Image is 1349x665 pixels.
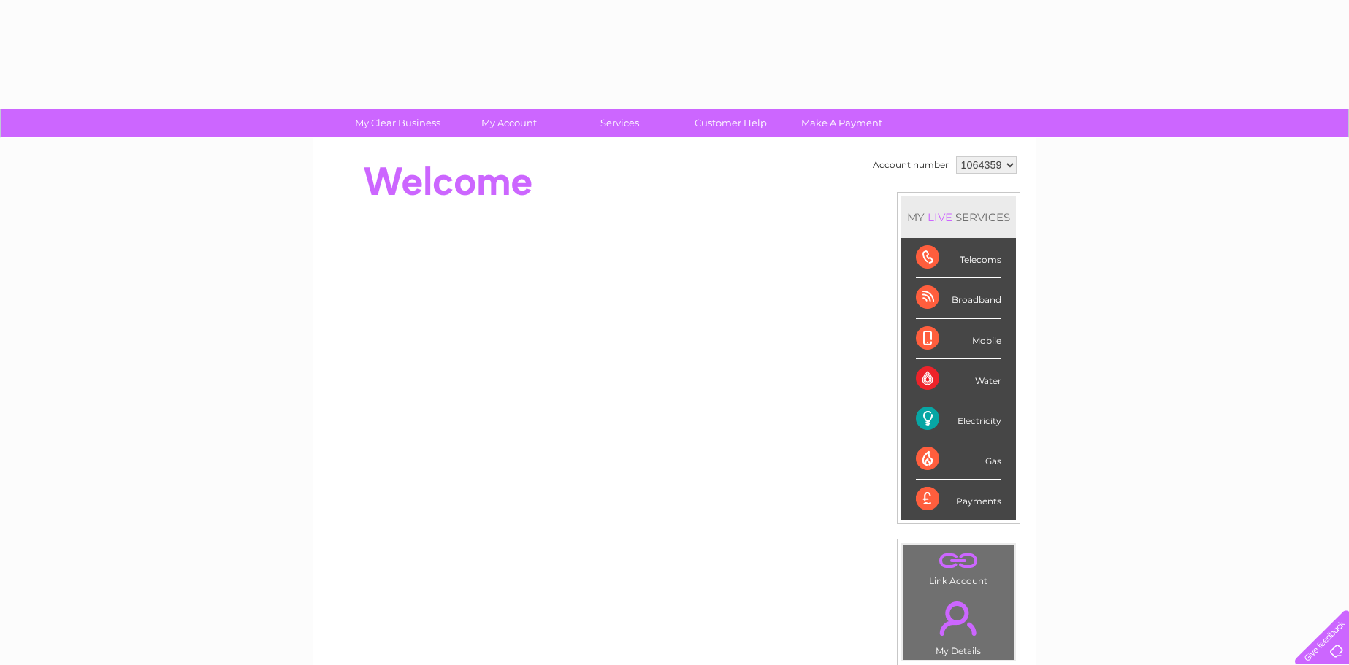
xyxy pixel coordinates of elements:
a: My Account [448,109,569,137]
div: LIVE [925,210,955,224]
a: Customer Help [670,109,791,137]
a: . [906,593,1011,644]
div: MY SERVICES [901,196,1016,238]
div: Water [916,359,1001,399]
div: Broadband [916,278,1001,318]
a: My Clear Business [337,109,458,137]
a: Make A Payment [781,109,902,137]
td: My Details [902,589,1015,661]
td: Link Account [902,544,1015,590]
div: Payments [916,480,1001,519]
td: Account number [869,153,952,177]
div: Telecoms [916,238,1001,278]
div: Gas [916,439,1001,480]
a: . [906,548,1011,574]
a: Services [559,109,680,137]
div: Electricity [916,399,1001,439]
div: Mobile [916,319,1001,359]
